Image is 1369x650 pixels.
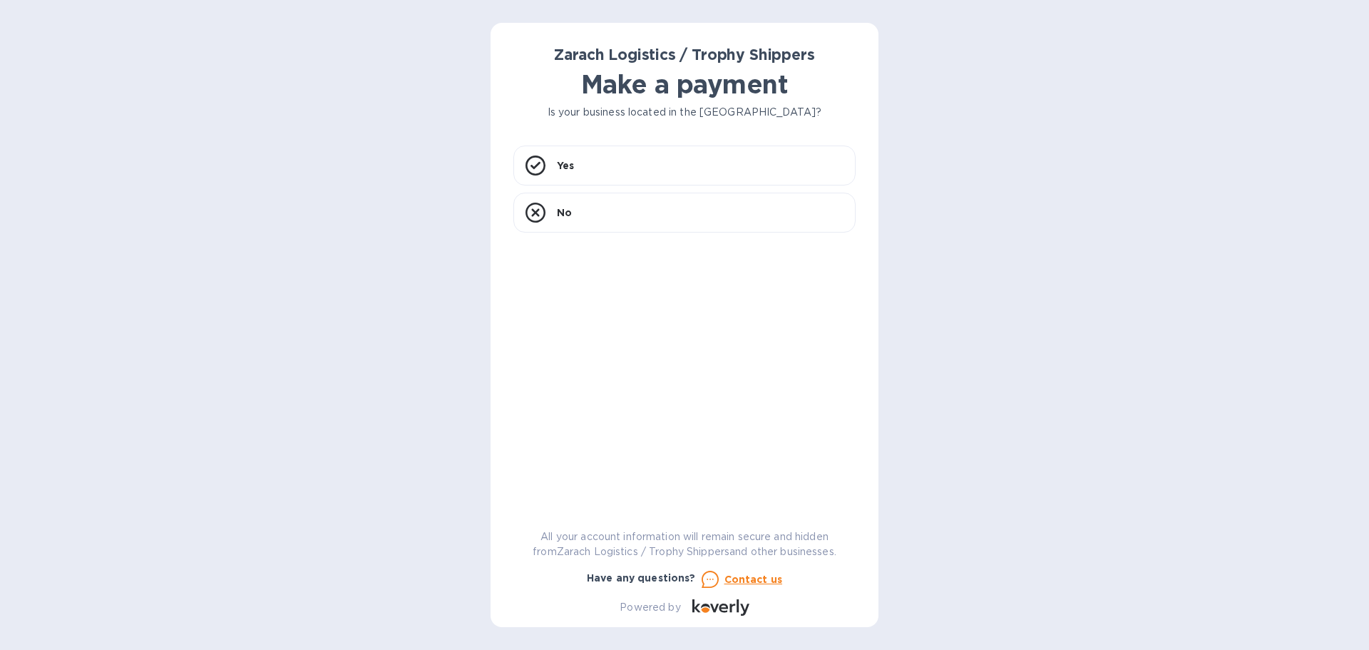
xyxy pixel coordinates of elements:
[724,574,783,585] u: Contact us
[513,105,856,120] p: Is your business located in the [GEOGRAPHIC_DATA]?
[587,572,696,584] b: Have any questions?
[513,529,856,559] p: All your account information will remain secure and hidden from Zarach Logistics / Trophy Shipper...
[513,69,856,99] h1: Make a payment
[557,158,574,173] p: Yes
[554,46,814,64] b: Zarach Logistics / Trophy Shippers
[620,600,680,615] p: Powered by
[557,205,572,220] p: No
